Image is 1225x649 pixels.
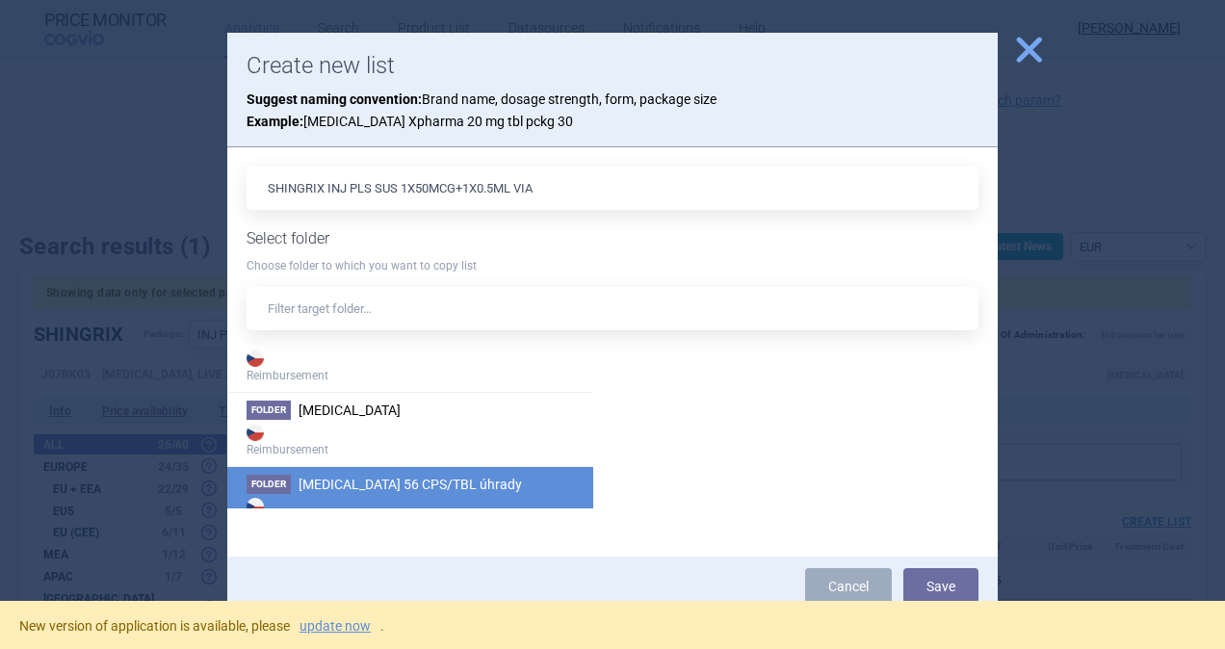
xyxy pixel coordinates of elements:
[247,346,574,384] strong: Reimbursement
[300,619,371,633] a: update now
[247,114,303,129] strong: Example:
[247,424,264,441] img: CZ
[247,494,574,532] strong: Reimbursement
[247,287,978,330] input: Filter target folder…
[247,229,978,247] h1: Select folder
[247,498,264,515] img: CZ
[247,52,978,80] h1: Create new list
[247,401,291,420] span: Folder
[903,568,978,605] button: Save
[247,420,574,458] strong: Reimbursement
[805,568,892,605] a: Cancel
[299,477,522,492] span: Zejula 56 CPS/TBL úhrady
[247,350,264,367] img: CZ
[19,618,384,634] span: New version of application is available, please .
[299,402,401,418] span: Volibris
[247,258,978,274] p: Choose folder to which you want to copy list
[247,89,978,132] p: Brand name, dosage strength, form, package size [MEDICAL_DATA] Xpharma 20 mg tbl pckg 30
[247,91,422,107] strong: Suggest naming convention:
[247,475,291,494] span: Folder
[247,167,978,210] input: List name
